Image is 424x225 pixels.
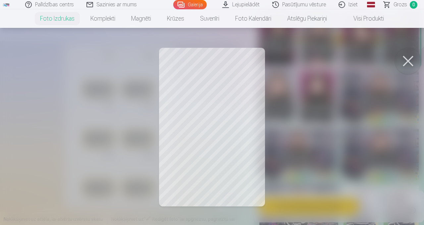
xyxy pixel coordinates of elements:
[227,9,279,28] a: Foto kalendāri
[335,9,392,28] a: Visi produkti
[3,3,10,7] img: /fa1
[192,9,227,28] a: Suvenīri
[394,1,407,9] span: Grozs
[82,9,123,28] a: Komplekti
[410,1,417,9] span: 0
[32,9,82,28] a: Foto izdrukas
[123,9,159,28] a: Magnēti
[159,9,192,28] a: Krūzes
[279,9,335,28] a: Atslēgu piekariņi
